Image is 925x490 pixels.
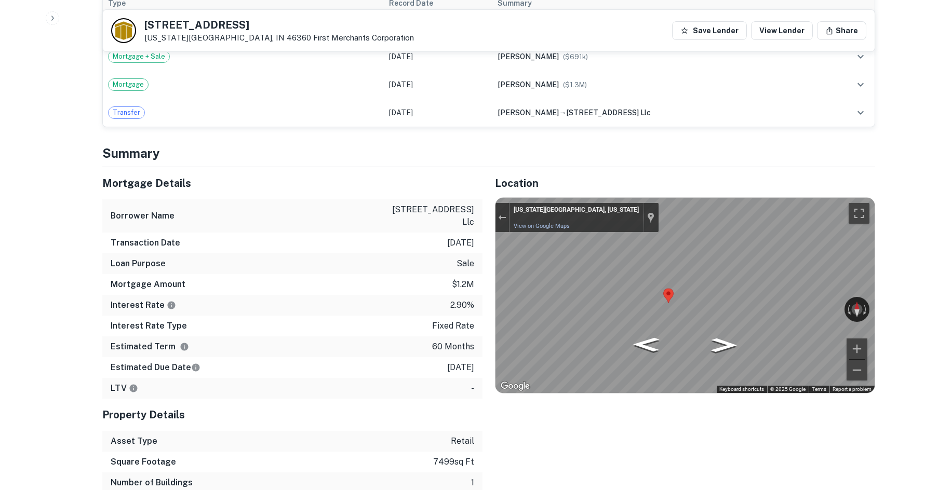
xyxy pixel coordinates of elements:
[851,297,862,322] button: Reset the view
[622,334,670,355] path: Go West
[514,223,570,229] a: View on Google Maps
[498,107,813,118] div: →
[102,144,875,162] h4: Summary
[471,382,474,394] p: -
[563,53,588,61] span: ($ 691k )
[847,338,867,359] button: Zoom in
[109,79,148,90] span: Mortgage
[109,107,144,118] span: Transfer
[433,456,474,468] p: 7499 sq ft
[384,99,492,127] td: [DATE]
[862,297,869,322] button: Rotate clockwise
[498,108,559,117] span: [PERSON_NAME]
[144,33,414,43] p: [US_STATE][GEOGRAPHIC_DATA], IN 46360
[129,384,138,393] svg: LTVs displayed on the website are for informational purposes only and may be reported incorrectly...
[111,210,175,222] h6: Borrower Name
[381,203,474,228] p: [STREET_ADDRESS] llc
[109,51,169,62] span: Mortgage + Sale
[111,341,189,353] h6: Estimated Term
[495,211,509,225] button: Exit the Street View
[700,335,748,356] path: Go East
[432,341,474,353] p: 60 months
[751,21,813,40] a: View Lender
[111,456,176,468] h6: Square Footage
[495,175,875,191] h5: Location
[498,379,532,393] a: Open this area in Google Maps (opens a new window)
[191,363,200,372] svg: Estimate is based on a standard schedule for this type of loan.
[566,108,651,117] span: [STREET_ADDRESS] llc
[495,198,875,393] div: Map
[447,361,474,374] p: [DATE]
[847,360,867,380] button: Zoom out
[111,257,166,270] h6: Loan Purpose
[719,386,764,393] button: Keyboard shortcuts
[111,477,193,489] h6: Number of Buildings
[111,320,187,332] h6: Interest Rate Type
[111,361,200,374] h6: Estimated Due Date
[447,237,474,249] p: [DATE]
[852,48,869,65] button: expand row
[471,477,474,489] p: 1
[647,212,654,223] a: Show location on map
[111,382,138,394] h6: LTV
[111,237,180,249] h6: Transaction Date
[514,206,639,214] div: [US_STATE][GEOGRAPHIC_DATA], [US_STATE]
[167,301,176,310] svg: The interest rates displayed on the website are for informational purposes only and may be report...
[495,198,875,393] div: Street View
[844,297,852,322] button: Rotate counterclockwise
[563,81,587,89] span: ($ 1.3M )
[451,435,474,447] p: retail
[102,175,482,191] h5: Mortgage Details
[180,342,189,351] svg: Term is based on a standard schedule for this type of loan.
[817,21,866,40] button: Share
[144,20,414,30] h5: [STREET_ADDRESS]
[498,80,559,89] span: [PERSON_NAME]
[498,379,532,393] img: Google
[313,33,414,42] a: First Merchants Corporation
[111,435,157,447] h6: Asset Type
[452,278,474,291] p: $1.2m
[849,203,869,224] button: Toggle fullscreen view
[384,43,492,71] td: [DATE]
[812,386,826,392] a: Terms (opens in new tab)
[833,386,872,392] a: Report a problem
[498,52,559,61] span: [PERSON_NAME]
[102,407,482,423] h5: Property Details
[111,299,176,311] h6: Interest Rate
[457,257,474,270] p: sale
[432,320,474,332] p: fixed rate
[384,71,492,99] td: [DATE]
[672,21,747,40] button: Save Lender
[111,278,185,291] h6: Mortgage Amount
[450,299,474,311] p: 2.90%
[852,104,869,121] button: expand row
[852,76,869,93] button: expand row
[873,407,925,457] iframe: Chat Widget
[770,386,806,392] span: © 2025 Google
